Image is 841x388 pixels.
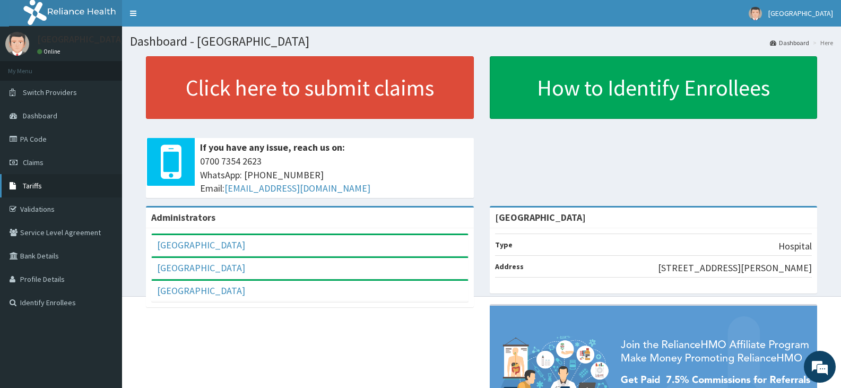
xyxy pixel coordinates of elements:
img: User Image [749,7,762,20]
b: Administrators [151,211,215,223]
span: Dashboard [23,111,57,120]
p: [GEOGRAPHIC_DATA] [37,35,125,44]
li: Here [810,38,833,47]
b: If you have any issue, reach us on: [200,141,345,153]
span: Tariffs [23,181,42,191]
a: Dashboard [770,38,809,47]
a: [GEOGRAPHIC_DATA] [157,262,245,274]
b: Type [495,240,513,249]
img: User Image [5,32,29,56]
a: [GEOGRAPHIC_DATA] [157,239,245,251]
span: Claims [23,158,44,167]
a: [EMAIL_ADDRESS][DOMAIN_NAME] [224,182,370,194]
p: [STREET_ADDRESS][PERSON_NAME] [658,261,812,275]
a: [GEOGRAPHIC_DATA] [157,284,245,297]
h1: Dashboard - [GEOGRAPHIC_DATA] [130,35,833,48]
span: Switch Providers [23,88,77,97]
span: [GEOGRAPHIC_DATA] [768,8,833,18]
a: How to Identify Enrollees [490,56,818,119]
span: 0700 7354 2623 WhatsApp: [PHONE_NUMBER] Email: [200,154,469,195]
p: Hospital [778,239,812,253]
a: Online [37,48,63,55]
b: Address [495,262,524,271]
a: Click here to submit claims [146,56,474,119]
strong: [GEOGRAPHIC_DATA] [495,211,586,223]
